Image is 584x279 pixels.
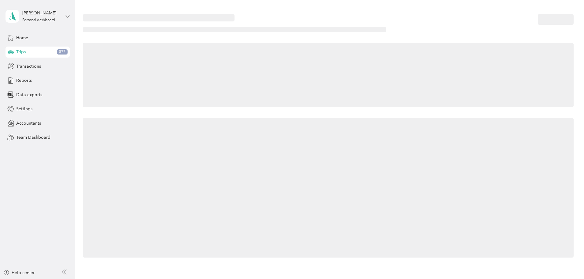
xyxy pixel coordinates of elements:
span: Transactions [16,63,41,70]
div: [PERSON_NAME] [22,10,61,16]
span: Reports [16,77,32,84]
span: Team Dashboard [16,134,50,141]
iframe: Everlance-gr Chat Button Frame [550,245,584,279]
button: Help center [3,270,35,276]
span: 577 [57,49,68,55]
span: Data exports [16,92,42,98]
div: Personal dashboard [22,18,55,22]
span: Accountants [16,120,41,126]
span: Settings [16,106,32,112]
span: Home [16,35,28,41]
span: Trips [16,49,26,55]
